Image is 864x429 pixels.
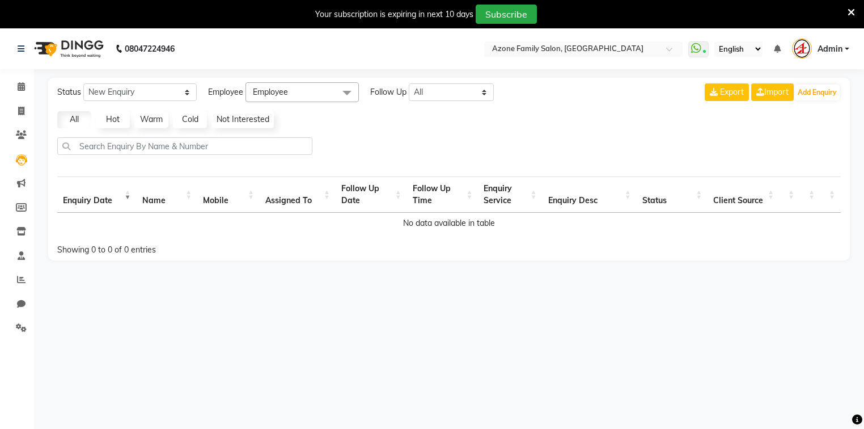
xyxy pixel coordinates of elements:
th: Status: activate to sort column ascending [637,176,708,213]
button: Subscribe [476,5,537,24]
th: Enquiry Desc: activate to sort column ascending [543,176,637,213]
th: Enquiry Service : activate to sort column ascending [478,176,542,213]
span: Export [720,87,744,97]
b: 08047224946 [125,33,175,65]
a: Import [751,83,794,101]
th: Follow Up Date: activate to sort column ascending [336,176,407,213]
img: Admin [792,39,812,58]
th: : activate to sort column ascending [820,176,841,213]
th: Name: activate to sort column ascending [137,176,198,213]
img: logo [29,33,107,65]
span: Employee [208,86,243,98]
a: Cold [173,111,207,128]
button: Export [705,83,749,101]
span: Admin [818,43,842,55]
input: Search Enquiry By Name & Number [57,137,312,155]
th: : activate to sort column ascending [800,176,820,213]
th: Assigned To : activate to sort column ascending [260,176,336,213]
span: Status [57,86,81,98]
th: Enquiry Date: activate to sort column ascending [57,176,137,213]
span: Follow Up [370,86,406,98]
div: Showing 0 to 0 of 0 entries [57,237,374,256]
a: Hot [96,111,130,128]
div: Your subscription is expiring in next 10 days [315,9,473,20]
th: : activate to sort column ascending [780,176,800,213]
button: Add Enquiry [795,85,840,100]
td: No data available in table [57,213,841,234]
th: Mobile : activate to sort column ascending [197,176,260,213]
a: Warm [134,111,168,128]
a: All [57,111,91,128]
th: Follow Up Time : activate to sort column ascending [407,176,478,213]
span: Employee [253,87,288,97]
th: Client Source: activate to sort column ascending [708,176,780,213]
a: Not Interested [211,111,274,128]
